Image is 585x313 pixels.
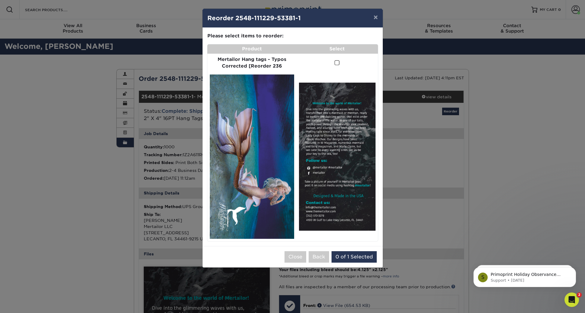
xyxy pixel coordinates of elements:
[565,292,579,307] iframe: Intercom live chat
[210,74,294,239] img: primo-4194-649207dec8e09
[242,46,262,52] strong: Product
[207,14,378,23] h4: Reorder 2548-111229-53381-1
[332,251,377,263] button: 0 of 1 Selected
[207,33,284,39] strong: Please select items to reorder:
[218,56,286,69] strong: Mertailor Hang tags - Typos Corrected [Reorder 236
[309,251,329,263] button: Back
[285,251,306,263] button: Close
[577,292,582,297] span: 2
[464,255,585,297] iframe: Intercom notifications message
[369,9,382,26] button: ×
[299,83,375,231] img: primo-9110-649207decc375
[329,46,345,52] strong: Select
